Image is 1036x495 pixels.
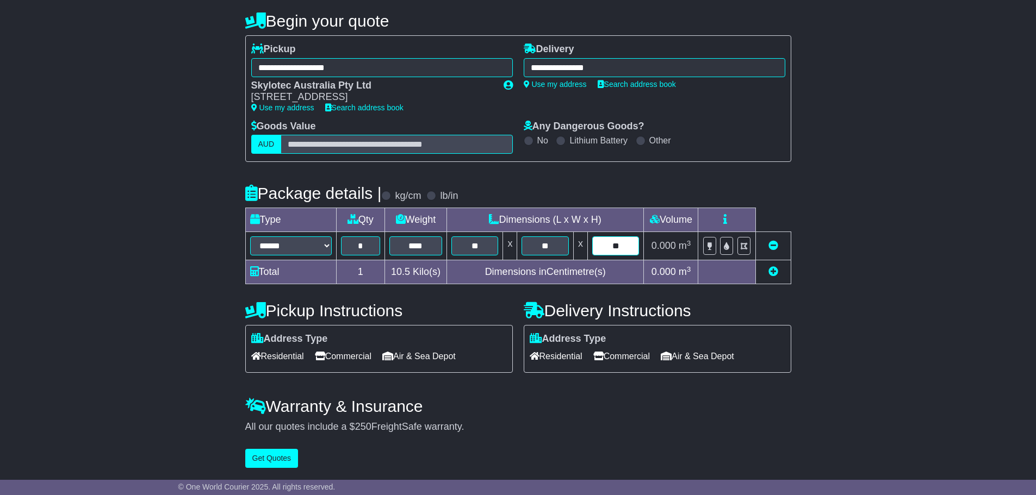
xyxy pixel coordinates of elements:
span: m [679,266,691,277]
td: Volume [644,208,698,232]
div: [STREET_ADDRESS] [251,91,493,103]
label: Goods Value [251,121,316,133]
td: Weight [384,208,446,232]
td: Total [245,260,336,284]
span: Commercial [593,348,650,365]
label: Delivery [524,43,574,55]
span: 10.5 [391,266,410,277]
td: Dimensions in Centimetre(s) [446,260,644,284]
span: Air & Sea Depot [661,348,734,365]
label: Any Dangerous Goods? [524,121,644,133]
label: Pickup [251,43,296,55]
label: AUD [251,135,282,154]
div: Skylotec Australia Pty Ltd [251,80,493,92]
label: lb/in [440,190,458,202]
span: Residential [530,348,582,365]
div: All our quotes include a $ FreightSafe warranty. [245,421,791,433]
td: Type [245,208,336,232]
span: 0.000 [652,266,676,277]
h4: Warranty & Insurance [245,397,791,415]
td: x [573,232,587,260]
td: 1 [336,260,384,284]
a: Remove this item [768,240,778,251]
label: No [537,135,548,146]
span: m [679,240,691,251]
a: Add new item [768,266,778,277]
a: Use my address [251,103,314,112]
a: Search address book [325,103,404,112]
sup: 3 [687,265,691,273]
td: Dimensions (L x W x H) [446,208,644,232]
button: Get Quotes [245,449,299,468]
td: Kilo(s) [384,260,446,284]
label: kg/cm [395,190,421,202]
h4: Delivery Instructions [524,302,791,319]
td: Qty [336,208,384,232]
h4: Package details | [245,184,382,202]
h4: Begin your quote [245,12,791,30]
td: x [503,232,517,260]
span: Air & Sea Depot [382,348,456,365]
span: © One World Courier 2025. All rights reserved. [178,483,336,491]
a: Use my address [524,80,587,89]
label: Address Type [251,333,328,345]
label: Other [649,135,671,146]
span: Residential [251,348,304,365]
sup: 3 [687,239,691,247]
span: 0.000 [652,240,676,251]
span: Commercial [315,348,371,365]
span: 250 [355,421,371,432]
a: Search address book [598,80,676,89]
h4: Pickup Instructions [245,302,513,319]
label: Lithium Battery [569,135,628,146]
label: Address Type [530,333,606,345]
